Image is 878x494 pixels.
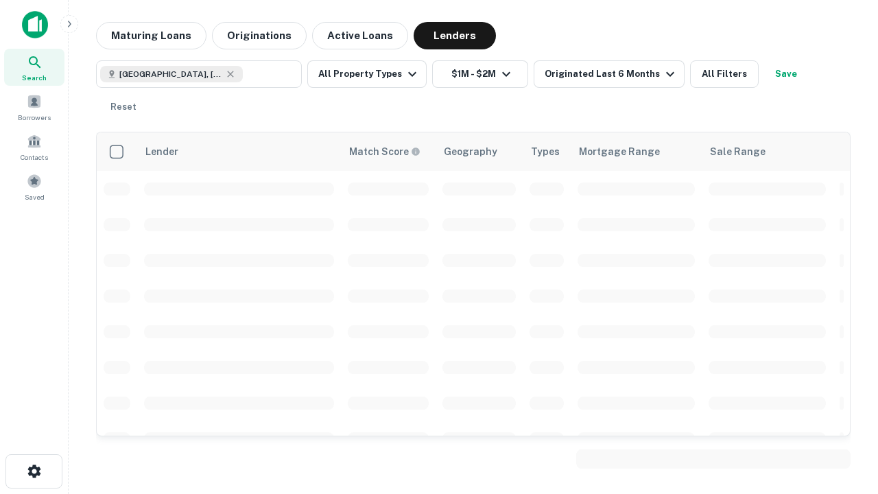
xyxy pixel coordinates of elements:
[102,93,145,121] button: Reset
[4,128,64,165] a: Contacts
[764,60,808,88] button: Save your search to get updates of matches that match your search criteria.
[137,132,341,171] th: Lender
[414,22,496,49] button: Lenders
[212,22,307,49] button: Originations
[96,22,206,49] button: Maturing Loans
[21,152,48,163] span: Contacts
[4,89,64,126] a: Borrowers
[25,191,45,202] span: Saved
[349,144,420,159] div: Capitalize uses an advanced AI algorithm to match your search with the best lender. The match sco...
[444,143,497,160] div: Geography
[710,143,766,160] div: Sale Range
[349,144,418,159] h6: Match Score
[4,168,64,205] a: Saved
[545,66,678,82] div: Originated Last 6 Months
[145,143,178,160] div: Lender
[432,60,528,88] button: $1M - $2M
[702,132,833,171] th: Sale Range
[4,49,64,86] a: Search
[18,112,51,123] span: Borrowers
[534,60,685,88] button: Originated Last 6 Months
[523,132,571,171] th: Types
[307,60,427,88] button: All Property Types
[22,11,48,38] img: capitalize-icon.png
[571,132,702,171] th: Mortgage Range
[312,22,408,49] button: Active Loans
[119,68,222,80] span: [GEOGRAPHIC_DATA], [GEOGRAPHIC_DATA], [GEOGRAPHIC_DATA]
[341,132,436,171] th: Capitalize uses an advanced AI algorithm to match your search with the best lender. The match sco...
[809,384,878,450] iframe: Chat Widget
[579,143,660,160] div: Mortgage Range
[690,60,759,88] button: All Filters
[531,143,560,160] div: Types
[22,72,47,83] span: Search
[436,132,523,171] th: Geography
